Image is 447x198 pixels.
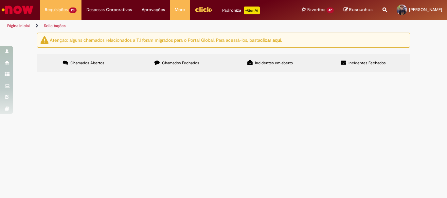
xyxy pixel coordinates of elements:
[5,20,293,32] ul: Trilhas de página
[44,23,66,28] a: Solicitações
[344,7,373,13] a: Rascunhos
[349,7,373,13] span: Rascunhos
[86,7,132,13] span: Despesas Corporativas
[307,7,325,13] span: Favoritos
[222,7,260,14] div: Padroniza
[260,37,282,43] a: clicar aqui.
[142,7,165,13] span: Aprovações
[409,7,442,12] span: [PERSON_NAME]
[327,8,334,13] span: 47
[349,60,386,66] span: Incidentes Fechados
[244,7,260,14] p: +GenAi
[1,3,34,16] img: ServiceNow
[195,5,212,14] img: click_logo_yellow_360x200.png
[175,7,185,13] span: More
[7,23,30,28] a: Página inicial
[50,37,282,43] ng-bind-html: Atenção: alguns chamados relacionados a T.I foram migrados para o Portal Global. Para acessá-los,...
[70,60,104,66] span: Chamados Abertos
[255,60,293,66] span: Incidentes em aberto
[69,8,77,13] span: 20
[45,7,68,13] span: Requisições
[162,60,199,66] span: Chamados Fechados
